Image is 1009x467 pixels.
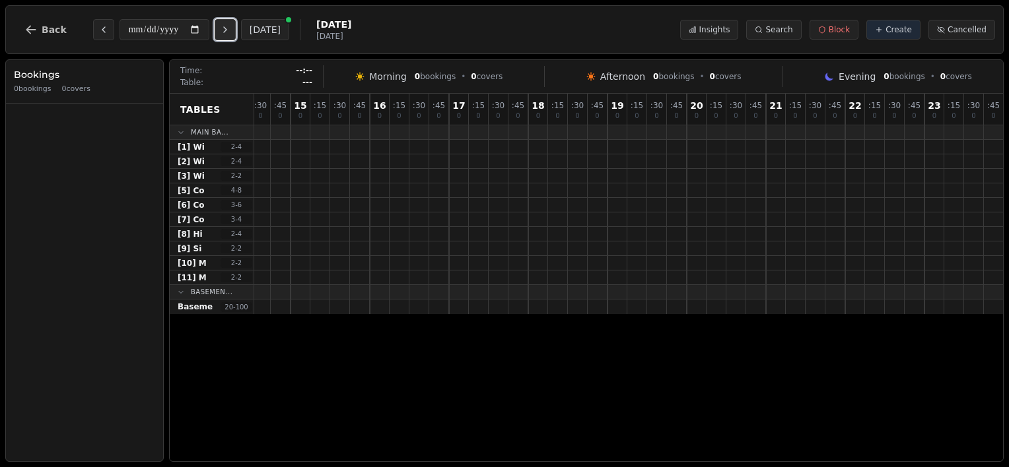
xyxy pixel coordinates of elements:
span: Tables [180,103,221,116]
span: Cancelled [948,24,987,35]
span: covers [710,71,742,82]
span: : 45 [274,102,287,109]
span: [10] M [178,258,207,268]
span: Back [42,25,67,34]
span: bookings [653,71,694,82]
span: --:-- [296,65,312,76]
span: : 15 [472,102,485,109]
span: 0 [595,113,599,119]
span: 0 [833,113,837,119]
button: Insights [680,20,739,40]
span: 0 [415,72,420,81]
span: [7] Co [178,214,205,225]
span: : 30 [254,102,267,109]
span: : 15 [948,102,960,109]
span: : 45 [670,102,683,109]
span: 0 [884,72,889,81]
button: Next day [215,19,236,40]
span: Time: [180,65,202,76]
span: 19 [611,101,623,110]
span: 2 - 2 [221,171,252,181]
span: [1] Wi [178,142,205,152]
span: 0 [714,113,718,119]
span: 0 [971,113,975,119]
span: covers [471,71,503,82]
span: 0 bookings [14,84,52,95]
span: : 30 [571,102,584,109]
button: Search [746,20,801,40]
span: : 45 [829,102,841,109]
span: 16 [373,101,386,110]
span: 0 [298,113,302,119]
span: 0 [337,113,341,119]
span: 0 [710,72,715,81]
button: Previous day [93,19,114,40]
span: : 30 [730,102,742,109]
span: : 15 [631,102,643,109]
span: 0 [734,113,738,119]
span: 0 [952,113,956,119]
span: : 15 [789,102,802,109]
span: Table: [180,77,203,88]
span: --- [302,77,312,88]
span: : 15 [551,102,564,109]
span: 0 [753,113,757,119]
span: [6] Co [178,200,205,210]
span: : 30 [492,102,505,109]
span: 0 [318,113,322,119]
span: [DATE] [316,18,351,31]
span: 0 [457,113,461,119]
span: 22 [849,101,861,110]
span: 0 [654,113,658,119]
span: • [930,71,935,82]
span: 0 [378,113,382,119]
span: 0 [932,113,936,119]
span: : 45 [749,102,762,109]
span: Search [765,24,792,35]
span: : 15 [868,102,881,109]
span: 0 [940,72,946,81]
button: Cancelled [928,20,995,40]
span: 0 [278,113,282,119]
span: Create [886,24,912,35]
span: 0 [793,113,797,119]
span: 21 [769,101,782,110]
h3: Bookings [14,68,155,81]
span: 20 [690,101,703,110]
button: [DATE] [241,19,289,40]
span: 0 [575,113,579,119]
span: 20 - 100 [221,302,252,312]
span: : 30 [888,102,901,109]
span: : 45 [353,102,366,109]
span: : 15 [710,102,722,109]
span: [2] Wi [178,156,205,167]
span: 2 - 2 [221,272,252,282]
button: Back [14,14,77,46]
span: 0 [695,113,699,119]
span: : 45 [591,102,604,109]
span: 0 [417,113,421,119]
button: Create [866,20,921,40]
span: [3] Wi [178,171,205,181]
span: : 30 [809,102,821,109]
span: 0 [872,113,876,119]
span: : 45 [987,102,1000,109]
span: Block [829,24,850,35]
span: 2 - 4 [221,156,252,166]
span: 23 [928,101,940,110]
span: • [461,71,466,82]
span: [11] M [178,272,207,283]
span: • [699,71,704,82]
span: 0 [555,113,559,119]
span: 0 [912,113,916,119]
span: [5] Co [178,185,205,196]
span: 0 [397,113,401,119]
span: 0 [635,113,639,119]
span: : 45 [908,102,921,109]
span: 0 [471,72,476,81]
span: 0 covers [62,84,90,95]
span: : 30 [967,102,980,109]
span: 0 [615,113,619,119]
span: [9] Si [178,243,201,254]
span: 17 [452,101,465,110]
